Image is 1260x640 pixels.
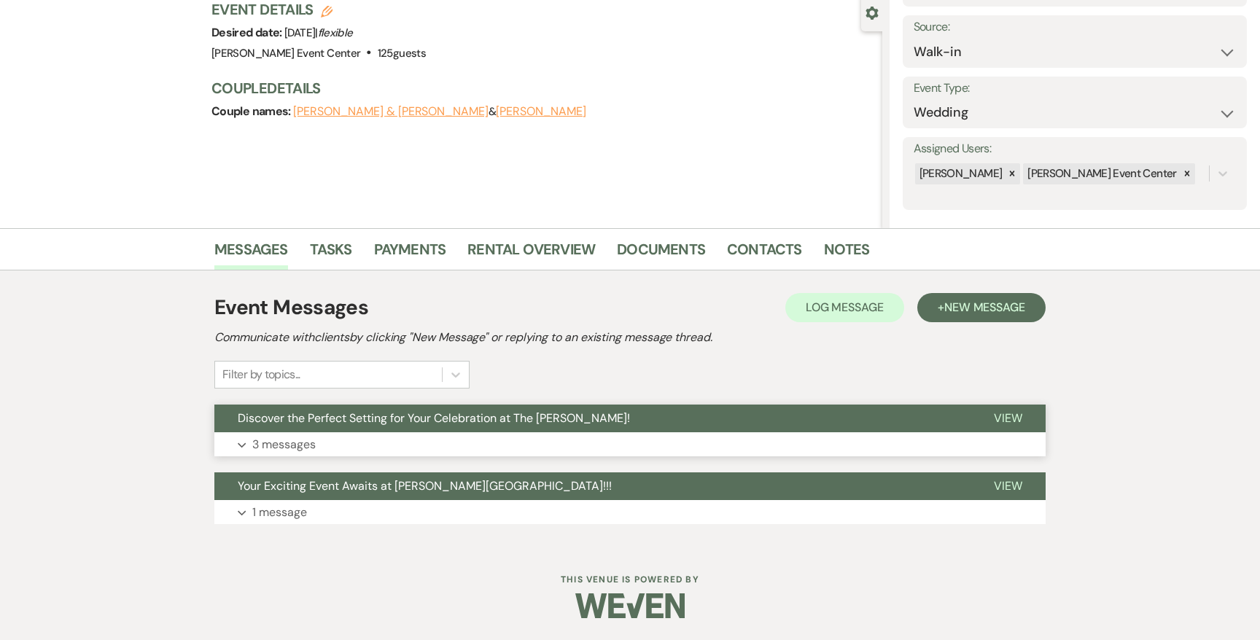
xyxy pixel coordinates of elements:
[214,500,1046,525] button: 1 message
[785,293,904,322] button: Log Message
[211,78,868,98] h3: Couple Details
[806,300,884,315] span: Log Message
[617,238,705,270] a: Documents
[238,410,630,426] span: Discover the Perfect Setting for Your Celebration at The [PERSON_NAME]!
[917,293,1046,322] button: +New Message
[222,366,300,383] div: Filter by topics...
[214,432,1046,457] button: 3 messages
[914,78,1236,99] label: Event Type:
[310,238,352,270] a: Tasks
[374,238,446,270] a: Payments
[727,238,802,270] a: Contacts
[866,5,879,19] button: Close lead details
[971,405,1046,432] button: View
[211,104,293,119] span: Couple names:
[214,238,288,270] a: Messages
[211,46,360,61] span: [PERSON_NAME] Event Center
[994,478,1022,493] span: View
[238,478,612,493] span: Your Exciting Event Awaits at [PERSON_NAME][GEOGRAPHIC_DATA]!!!
[211,25,284,40] span: Desired date:
[214,405,971,432] button: Discover the Perfect Setting for Your Celebration at The [PERSON_NAME]!
[252,503,307,522] p: 1 message
[293,104,586,119] span: &
[914,138,1236,160] label: Assigned Users:
[318,26,353,40] span: flexible
[971,472,1046,500] button: View
[214,292,368,323] h1: Event Messages
[378,46,426,61] span: 125 guests
[915,163,1005,184] div: [PERSON_NAME]
[944,300,1025,315] span: New Message
[914,17,1236,38] label: Source:
[284,26,352,40] span: [DATE] |
[293,106,489,117] button: [PERSON_NAME] & [PERSON_NAME]
[575,580,685,631] img: Weven Logo
[994,410,1022,426] span: View
[252,435,316,454] p: 3 messages
[496,106,586,117] button: [PERSON_NAME]
[214,329,1046,346] h2: Communicate with clients by clicking "New Message" or replying to an existing message thread.
[467,238,595,270] a: Rental Overview
[1023,163,1178,184] div: [PERSON_NAME] Event Center
[214,472,971,500] button: Your Exciting Event Awaits at [PERSON_NAME][GEOGRAPHIC_DATA]!!!
[824,238,870,270] a: Notes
